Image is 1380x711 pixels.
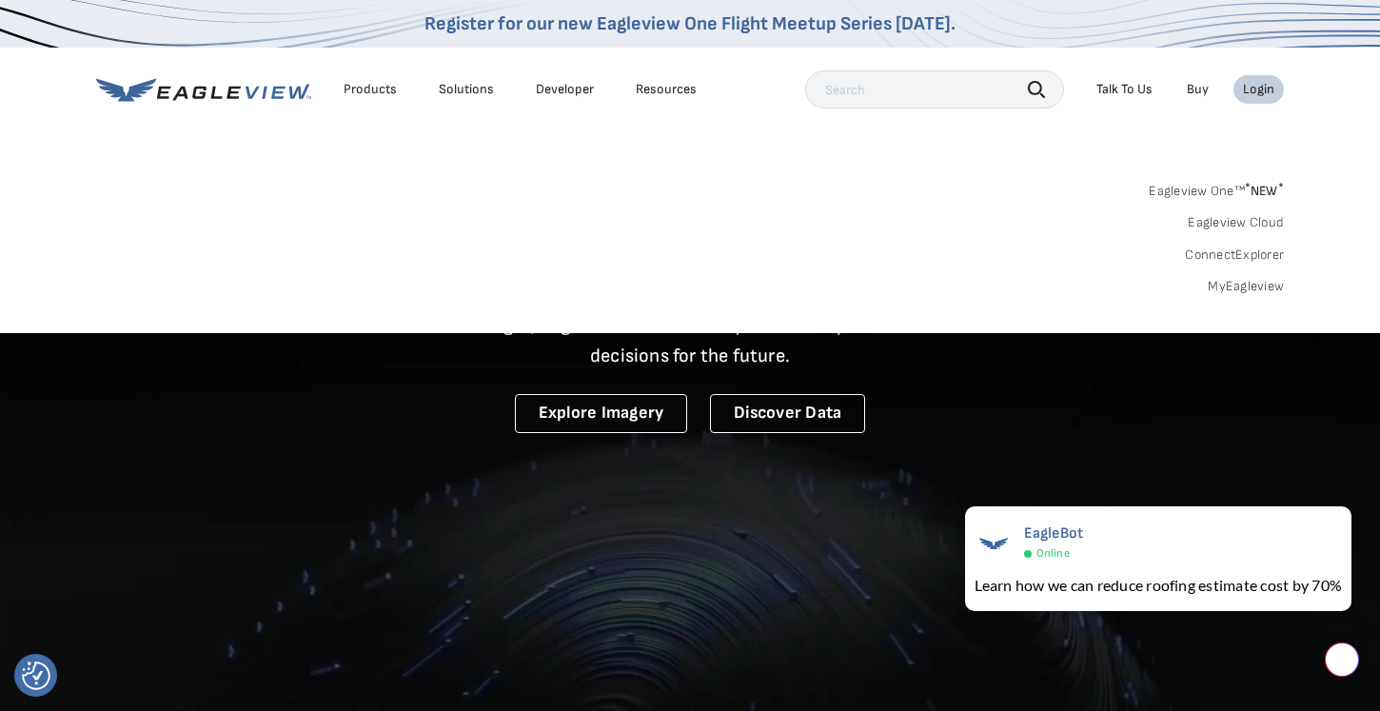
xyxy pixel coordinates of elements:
img: EagleBot [975,524,1013,563]
div: Resources [636,81,697,98]
a: Eagleview One™*NEW* [1149,177,1284,199]
a: Developer [536,81,594,98]
div: Solutions [439,81,494,98]
a: Eagleview Cloud [1188,214,1284,231]
a: Buy [1187,81,1209,98]
div: Talk To Us [1096,81,1153,98]
span: Online [1036,546,1070,561]
a: ConnectExplorer [1185,247,1284,264]
img: Revisit consent button [22,662,50,690]
input: Search [805,70,1064,109]
a: MyEagleview [1208,278,1284,295]
div: Login [1243,81,1274,98]
span: EagleBot [1024,524,1084,543]
div: Learn how we can reduce roofing estimate cost by 70% [975,574,1342,597]
a: Register for our new Eagleview One Flight Meetup Series [DATE]. [424,12,956,35]
button: Consent Preferences [22,662,50,690]
div: Products [344,81,397,98]
a: Discover Data [710,394,865,433]
span: NEW [1245,183,1284,199]
a: Explore Imagery [515,394,688,433]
